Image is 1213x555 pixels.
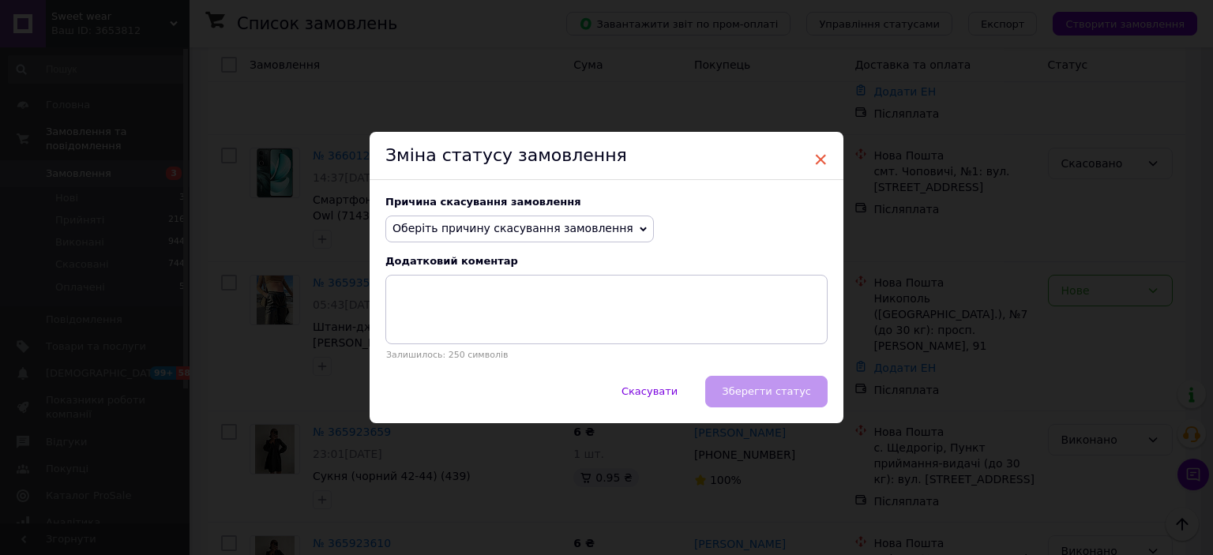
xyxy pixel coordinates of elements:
[813,146,828,173] span: ×
[385,350,828,360] p: Залишилось: 250 символів
[392,222,633,234] span: Оберіть причину скасування замовлення
[622,385,678,397] span: Скасувати
[385,255,828,267] div: Додатковий коментар
[605,376,694,407] button: Скасувати
[385,196,828,208] div: Причина скасування замовлення
[370,132,843,180] div: Зміна статусу замовлення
